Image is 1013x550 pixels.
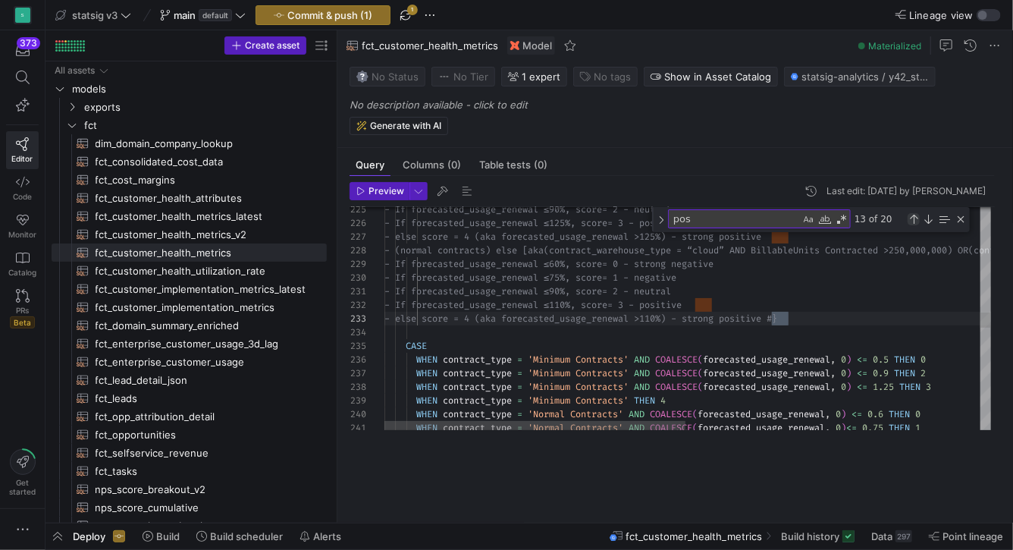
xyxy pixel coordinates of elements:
[350,257,366,271] div: 229
[634,381,650,393] span: AND
[406,340,427,352] span: CASE
[534,160,547,170] span: (0)
[801,71,929,83] span: statsig-analytics / y42_statsig_v3_test_main / fct_customer_health_metrics
[174,9,196,21] span: main
[52,134,327,152] div: Press SPACE to select this row.
[52,262,327,280] a: fct_customer_health_utilization_rate​​​​​​​​​​
[52,517,327,535] a: nps_score_latest_breakout​​​​​​​​​​
[52,353,327,371] div: Press SPACE to select this row.
[528,394,629,407] span: 'Minimum Contracts'
[936,211,952,228] div: Find in Selection (⌥⌘L)
[447,160,461,170] span: (0)
[96,153,309,171] span: fct_consolidated_cost_data​​​​​​​​​​
[922,523,1010,549] button: Point lineage
[52,462,327,480] a: fct_tasks​​​​​​​​​​
[634,367,650,379] span: AND
[528,354,629,366] span: 'Minimum Contracts'
[369,186,404,196] span: Preview
[841,408,846,420] span: )
[634,354,650,366] span: AND
[350,325,366,339] div: 234
[703,354,830,366] span: forecasted_usage_renewal
[873,354,889,366] span: 0.5
[6,2,39,28] a: S
[517,381,522,393] span: =
[350,312,366,325] div: 233
[517,367,522,379] span: =
[955,213,967,225] div: Close (Escape)
[544,244,793,256] span: (contract_warehouse_type = “cloud” AND Billable
[528,367,629,379] span: 'Minimum Contracts'
[96,426,309,444] span: fct_opportunities​​​​​​​​​​
[517,408,522,420] span: =
[774,523,861,549] button: Build history
[350,353,366,366] div: 236
[13,192,32,201] span: Code
[52,189,327,207] div: Press SPACE to select this row.
[52,498,327,517] a: nps_score_cumulative​​​​​​​​​​
[96,372,309,389] span: fct_lead_detail_json​​​​​​​​​​
[52,316,327,335] div: Press SPACE to select this row.
[96,335,309,353] span: fct_enterprise_customer_usage_3d_lag​​​​​​​​​​
[96,244,309,262] span: fct_customer_health_metrics​​​​​​​​​​
[52,5,135,25] button: statsig v3
[431,67,495,86] button: No tierNo Tier
[52,171,327,189] a: fct_cost_margins​​​​​​​​​​
[703,381,830,393] span: forecasted_usage_renewal
[313,530,341,542] span: Alerts
[830,354,836,366] span: ,
[416,354,438,366] span: WHEN
[479,160,547,170] span: Table tests
[443,367,512,379] span: contract_type
[846,354,851,366] span: )
[350,230,366,244] div: 227
[72,9,118,21] span: statsig v3
[602,285,671,297] span: = 2 - neutral
[84,117,325,134] span: fct
[384,285,602,297] span: - If forecasted_usage_renewal ≤90%, score
[52,152,327,171] a: fct_consolidated_cost_data​​​​​​​​​​
[52,152,327,171] div: Press SPACE to select this row.
[96,171,309,189] span: fct_cost_margins​​​​​​​​​​
[96,390,309,407] span: fct_leads​​​​​​​​​​
[698,408,825,420] span: forecasted_usage_renewal
[846,381,851,393] span: )
[871,530,892,542] span: Data
[857,381,867,393] span: <=
[362,39,498,52] span: fct_customer_health_metrics
[915,408,920,420] span: 0
[52,225,327,244] div: Press SPACE to select this row.
[528,408,623,420] span: 'Normal Contracts'
[96,262,309,280] span: fct_customer_health_utilization_rate​​​​​​​​​​
[801,212,816,227] div: Match Case (⌥⌘C)
[356,71,419,83] span: No Status
[920,354,926,366] span: 0
[438,71,450,83] img: No tier
[350,394,366,407] div: 239
[350,182,409,200] button: Preview
[629,408,644,420] span: AND
[522,39,552,52] span: Model
[96,408,309,426] span: fct_opp_attribution_detail​​​​​​​​​​
[894,367,915,379] span: THEN
[12,154,33,163] span: Editor
[52,407,327,426] a: fct_opp_attribution_detail​​​​​​​​​​
[926,381,931,393] span: 3
[350,67,425,86] button: No statusNo Status
[384,258,602,270] span: - If forecasted_usage_renewal ≤60%, score
[9,478,36,496] span: Get started
[384,272,602,284] span: - If forecasted_usage_renewal ≤75%, score
[350,407,366,421] div: 240
[84,99,325,116] span: exports
[664,71,771,83] span: Show in Asset Catalog
[52,480,327,498] a: nps_score_breakout_v2​​​​​​​​​​
[52,462,327,480] div: Press SPACE to select this row.
[908,213,920,225] div: Previous Match (⇧Enter)
[443,408,512,420] span: contract_type
[350,271,366,284] div: 230
[17,37,40,49] div: 373
[594,71,631,83] span: No tags
[793,244,968,256] span: Units Contracted >250,000,000) OR
[655,354,698,366] span: COALESCE
[52,280,327,298] div: Press SPACE to select this row.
